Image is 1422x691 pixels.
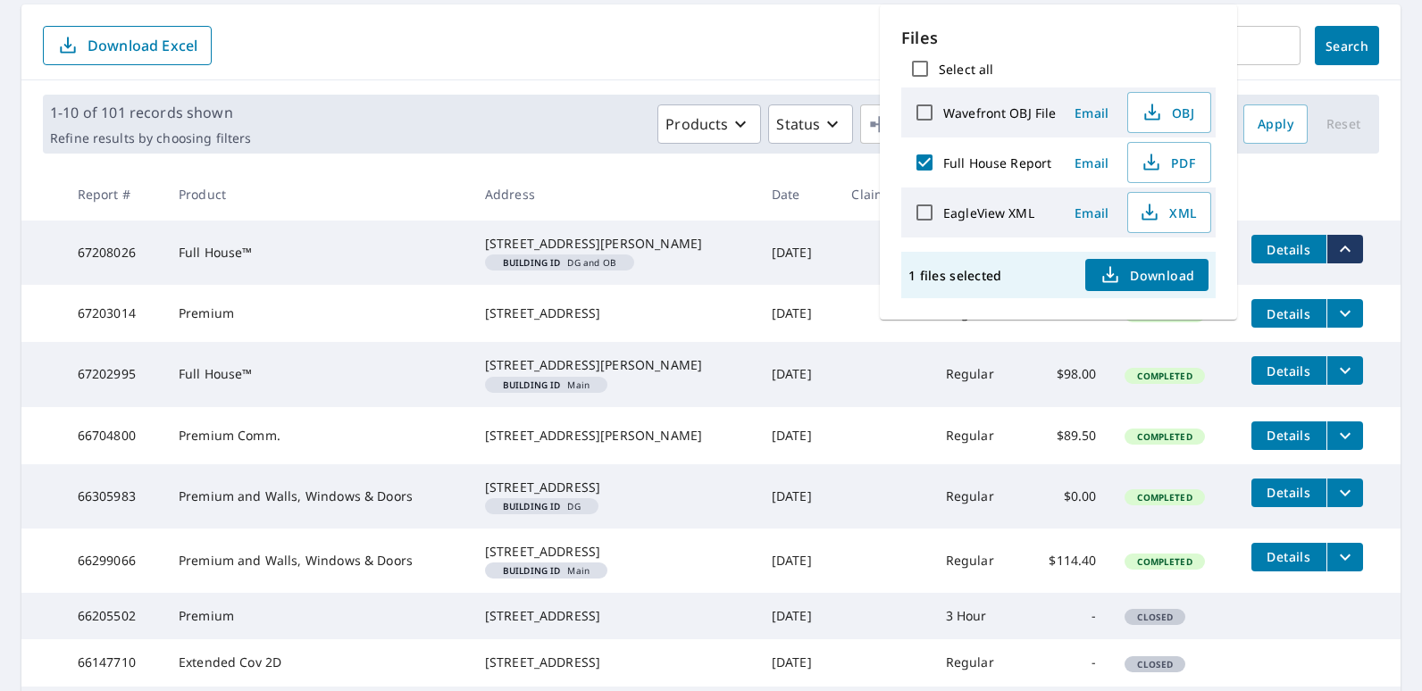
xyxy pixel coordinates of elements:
td: 3 Hour [932,593,1023,639]
span: Closed [1126,658,1184,670]
span: Details [1262,241,1316,258]
td: - [1022,639,1110,686]
span: Email [1070,204,1113,221]
td: $114.40 [1022,529,1110,593]
td: 66299066 [63,529,164,593]
td: Regular [932,464,1023,529]
td: [DATE] [757,342,838,406]
button: Email [1063,149,1120,177]
button: filesDropdownBtn-66305983 [1326,479,1363,507]
button: filesDropdownBtn-67202995 [1326,356,1363,385]
td: Premium Comm. [164,407,471,464]
span: DG and OB [492,258,627,267]
button: Status [768,104,853,144]
th: Report # [63,168,164,221]
span: Details [1262,305,1316,322]
span: Search [1329,37,1365,54]
button: Email [1063,99,1120,127]
button: detailsBtn-66305983 [1251,479,1326,507]
span: OBJ [1139,102,1196,123]
span: Completed [1126,430,1202,443]
span: DG [492,502,591,511]
td: Premium and Walls, Windows & Doors [164,529,471,593]
span: Details [1262,362,1316,379]
label: EagleView XML [943,204,1034,221]
td: - [1022,593,1110,639]
td: 67203014 [63,285,164,342]
p: Refine results by choosing filters [50,130,251,146]
p: 1 files selected [908,267,1001,284]
td: 66305983 [63,464,164,529]
em: Building ID [503,258,561,267]
button: filesDropdownBtn-67208026 [1326,235,1363,263]
span: PDF [1139,152,1196,173]
td: [DATE] [757,529,838,593]
button: Orgs [860,104,961,144]
td: 66147710 [63,639,164,686]
button: detailsBtn-67203014 [1251,299,1326,328]
span: Orgs [868,113,928,136]
button: Apply [1243,104,1308,144]
button: Search [1315,26,1379,65]
button: filesDropdownBtn-66704800 [1326,421,1363,450]
label: Wavefront OBJ File [943,104,1056,121]
button: Download [1085,259,1209,291]
td: [DATE] [757,593,838,639]
span: Main [492,380,600,389]
em: Building ID [503,502,561,511]
em: Building ID [503,380,561,389]
button: XML [1127,192,1211,233]
button: PDF [1127,142,1211,183]
td: $0.00 [1022,464,1110,529]
td: Premium [164,285,471,342]
span: Completed [1126,370,1202,382]
div: [STREET_ADDRESS][PERSON_NAME] [485,427,743,445]
button: Email [1063,199,1120,227]
span: Main [492,566,600,575]
td: Regular [932,639,1023,686]
button: filesDropdownBtn-67203014 [1326,299,1363,328]
td: 67202995 [63,342,164,406]
td: 66704800 [63,407,164,464]
button: detailsBtn-66704800 [1251,421,1326,450]
button: Download Excel [43,26,212,65]
td: Premium and Walls, Windows & Doors [164,464,471,529]
p: Download Excel [88,36,197,55]
th: Product [164,168,471,221]
span: Email [1070,104,1113,121]
span: XML [1139,202,1196,223]
td: Full House™ [164,221,471,285]
td: Regular [932,342,1023,406]
button: Products [657,104,761,144]
span: Details [1262,427,1316,444]
td: [DATE] [757,285,838,342]
button: filesDropdownBtn-66299066 [1326,543,1363,571]
span: Completed [1126,491,1202,504]
label: Full House Report [943,154,1051,171]
em: Building ID [503,566,561,575]
button: OBJ [1127,92,1211,133]
span: Email [1070,154,1113,171]
button: detailsBtn-67208026 [1251,235,1326,263]
p: Products [665,113,728,135]
th: Address [471,168,757,221]
div: [STREET_ADDRESS][PERSON_NAME] [485,356,743,374]
label: Select all [939,61,993,78]
button: detailsBtn-66299066 [1251,543,1326,571]
td: [DATE] [757,464,838,529]
div: [STREET_ADDRESS] [485,607,743,625]
td: Full House™ [164,342,471,406]
td: $89.50 [1022,407,1110,464]
span: Details [1262,484,1316,501]
span: Completed [1126,555,1202,568]
td: [DATE] [757,221,838,285]
span: Closed [1126,611,1184,623]
td: Regular [932,529,1023,593]
td: Regular [932,407,1023,464]
th: Date [757,168,838,221]
div: [STREET_ADDRESS] [485,479,743,496]
div: [STREET_ADDRESS] [485,304,743,322]
button: detailsBtn-67202995 [1251,356,1326,385]
div: [STREET_ADDRESS] [485,543,743,561]
p: Status [776,113,820,135]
